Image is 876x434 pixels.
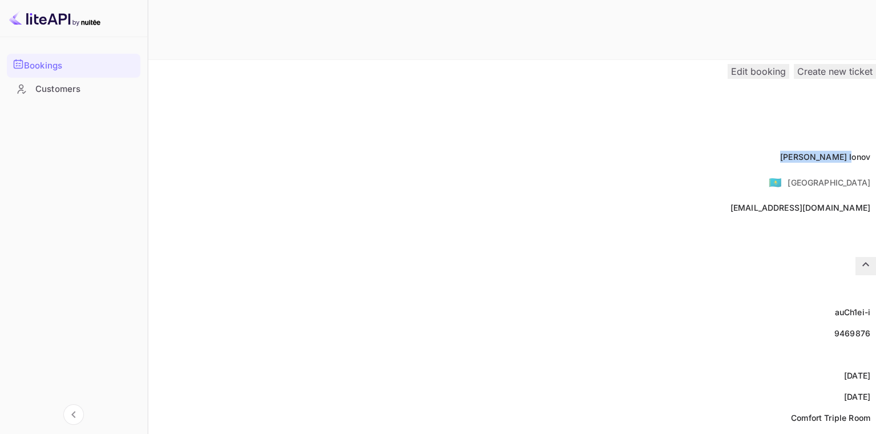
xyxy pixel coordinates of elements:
[7,54,140,78] div: Bookings
[835,307,870,317] ya-tr-span: auCh1ei-i
[24,59,62,73] ya-tr-span: Bookings
[849,152,870,162] ya-tr-span: Ionov
[844,369,870,381] div: [DATE]
[844,391,870,403] div: [DATE]
[788,178,870,187] ya-tr-span: [GEOGRAPHIC_DATA]
[769,172,782,192] span: United States
[834,327,870,339] div: 9469876
[7,78,140,99] a: Customers
[9,9,100,27] img: LiteAPI logo
[780,152,847,162] ya-tr-span: [PERSON_NAME]
[794,64,876,79] button: Create new ticket
[797,66,873,77] ya-tr-span: Create new ticket
[731,66,786,77] ya-tr-span: Edit booking
[769,176,782,188] ya-tr-span: 🇰🇿
[791,413,870,423] ya-tr-span: Comfort Triple Room
[7,78,140,101] div: Customers
[728,64,789,79] button: Edit booking
[7,54,140,77] a: Bookings
[63,404,84,425] button: Collapse navigation
[35,83,80,96] ya-tr-span: Customers
[730,203,870,212] ya-tr-span: [EMAIL_ADDRESS][DOMAIN_NAME]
